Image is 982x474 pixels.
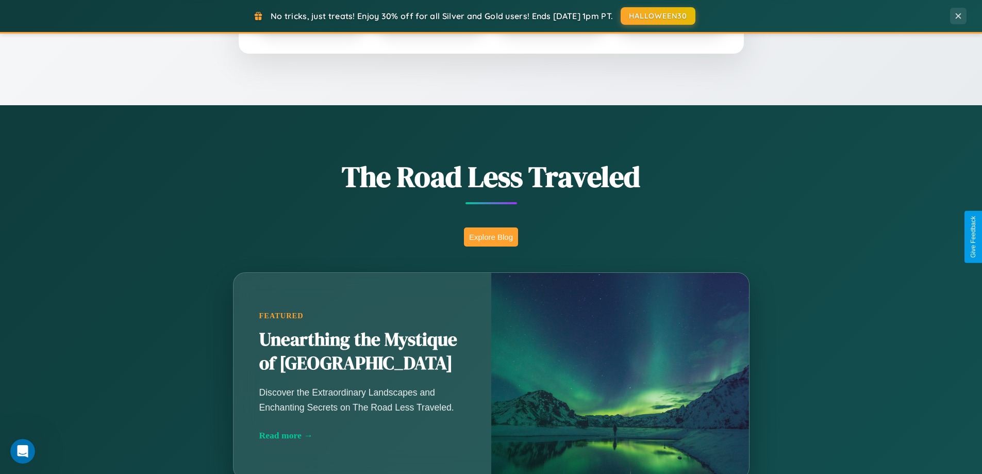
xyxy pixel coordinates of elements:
div: Read more → [259,430,465,441]
span: No tricks, just treats! Enjoy 30% off for all Silver and Gold users! Ends [DATE] 1pm PT. [271,11,613,21]
div: Featured [259,312,465,320]
button: Explore Blog [464,227,518,247]
h1: The Road Less Traveled [182,157,801,197]
p: Discover the Extraordinary Landscapes and Enchanting Secrets on The Road Less Traveled. [259,385,465,414]
div: Give Feedback [970,216,977,258]
iframe: Intercom live chat [10,439,35,464]
button: HALLOWEEN30 [621,7,695,25]
h2: Unearthing the Mystique of [GEOGRAPHIC_DATA] [259,328,465,375]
